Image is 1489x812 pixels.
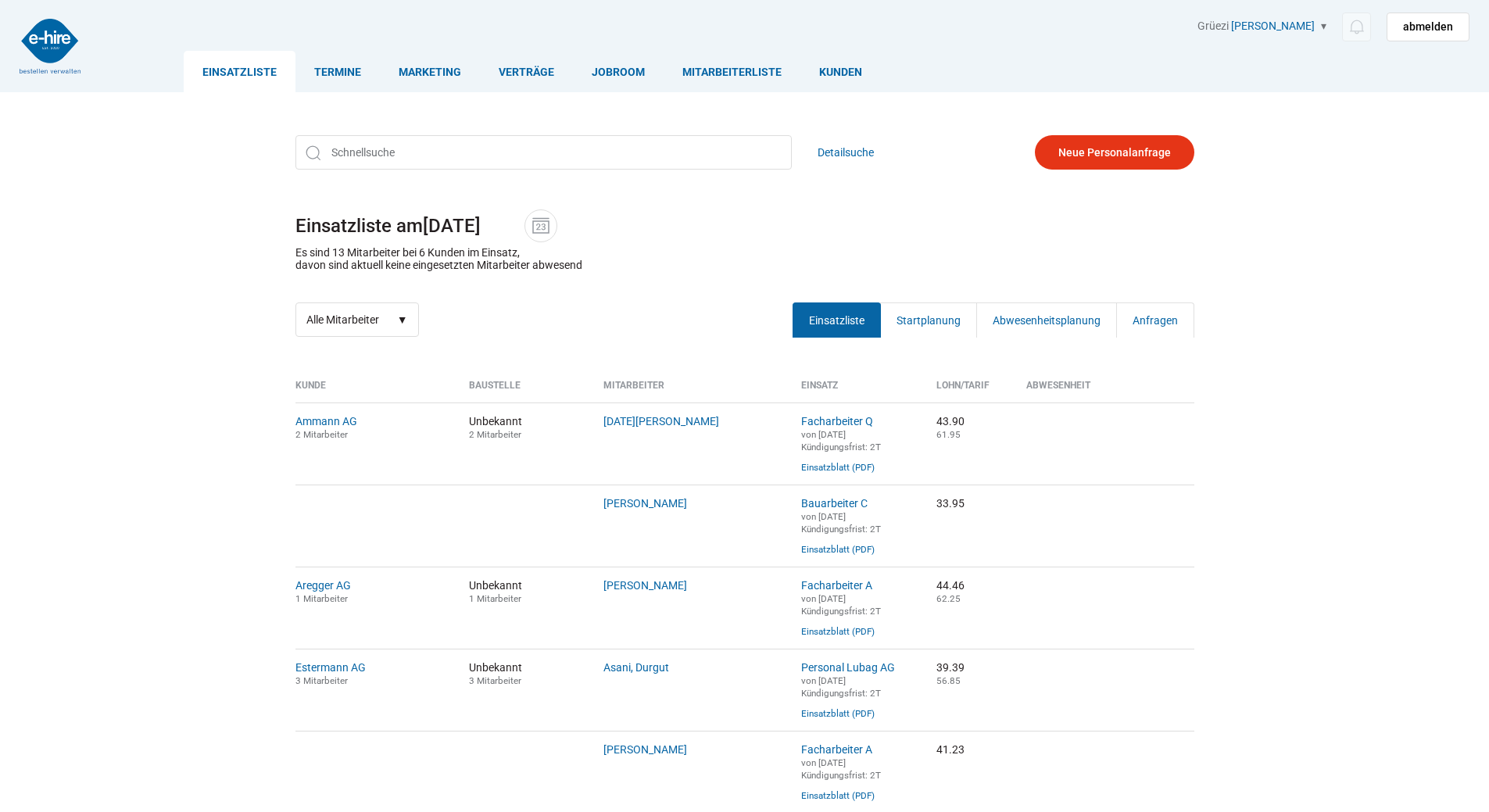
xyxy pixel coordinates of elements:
a: Einsatzliste [793,302,881,338]
small: 3 Mitarbeiter [295,675,348,686]
th: Baustelle [457,380,592,402]
a: Verträge [480,51,573,92]
span: Unbekannt [469,415,581,440]
a: Kunden [800,51,881,92]
small: 61.95 [936,429,961,440]
h1: Einsatzliste am [295,209,1194,242]
small: von [DATE] Kündigungsfrist: 2T [801,757,881,781]
img: logo2.png [20,19,81,73]
nobr: 33.95 [936,497,965,510]
a: [PERSON_NAME] [603,743,687,756]
small: 56.85 [936,675,961,686]
small: 2 Mitarbeiter [295,429,348,440]
a: Marketing [380,51,480,92]
a: Facharbeiter A [801,579,872,592]
a: Einsatzblatt (PDF) [801,708,875,719]
small: 1 Mitarbeiter [295,593,348,604]
img: icon-notification.svg [1347,17,1366,37]
input: Schnellsuche [295,135,792,170]
th: Lohn/Tarif [925,380,1015,402]
a: Detailsuche [818,135,874,170]
small: von [DATE] Kündigungsfrist: 2T [801,511,881,535]
nobr: 44.46 [936,579,965,592]
span: Unbekannt [469,579,581,604]
a: Neue Personalanfrage [1035,135,1194,170]
div: Grüezi [1197,20,1469,41]
a: Abwesenheitsplanung [976,302,1117,338]
small: 62.25 [936,593,961,604]
a: Termine [295,51,380,92]
img: icon-date.svg [529,214,553,238]
a: [PERSON_NAME] [603,497,687,510]
nobr: 43.90 [936,415,965,427]
a: Asani, Durgut [603,661,669,674]
a: Mitarbeiterliste [664,51,800,92]
a: [PERSON_NAME] [1231,20,1315,32]
a: Facharbeiter Q [801,415,873,427]
th: Einsatz [789,380,925,402]
small: von [DATE] Kündigungsfrist: 2T [801,675,881,699]
a: Einsatzblatt (PDF) [801,462,875,473]
a: Einsatzblatt (PDF) [801,790,875,801]
a: Ammann AG [295,415,357,427]
a: Personal Lubag AG [801,661,895,674]
a: Jobroom [573,51,664,92]
a: abmelden [1387,13,1469,41]
a: Einsatzblatt (PDF) [801,626,875,637]
p: Es sind 13 Mitarbeiter bei 6 Kunden im Einsatz, davon sind aktuell keine eingesetzten Mitarbeiter... [295,246,582,271]
a: Bauarbeiter C [801,497,868,510]
th: Kunde [295,380,457,402]
a: Startplanung [880,302,977,338]
small: 3 Mitarbeiter [469,675,521,686]
small: von [DATE] Kündigungsfrist: 2T [801,429,881,453]
a: Einsatzblatt (PDF) [801,544,875,555]
span: Unbekannt [469,661,581,686]
a: [DATE][PERSON_NAME] [603,415,719,427]
nobr: 39.39 [936,661,965,674]
a: [PERSON_NAME] [603,579,687,592]
a: Einsatzliste [184,51,295,92]
small: von [DATE] Kündigungsfrist: 2T [801,593,881,617]
a: Facharbeiter A [801,743,872,756]
small: 2 Mitarbeiter [469,429,521,440]
a: Anfragen [1116,302,1194,338]
small: 1 Mitarbeiter [469,593,521,604]
a: Aregger AG [295,579,351,592]
th: Mitarbeiter [592,380,789,402]
nobr: 41.23 [936,743,965,756]
a: Estermann AG [295,661,366,674]
th: Abwesenheit [1015,380,1194,402]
